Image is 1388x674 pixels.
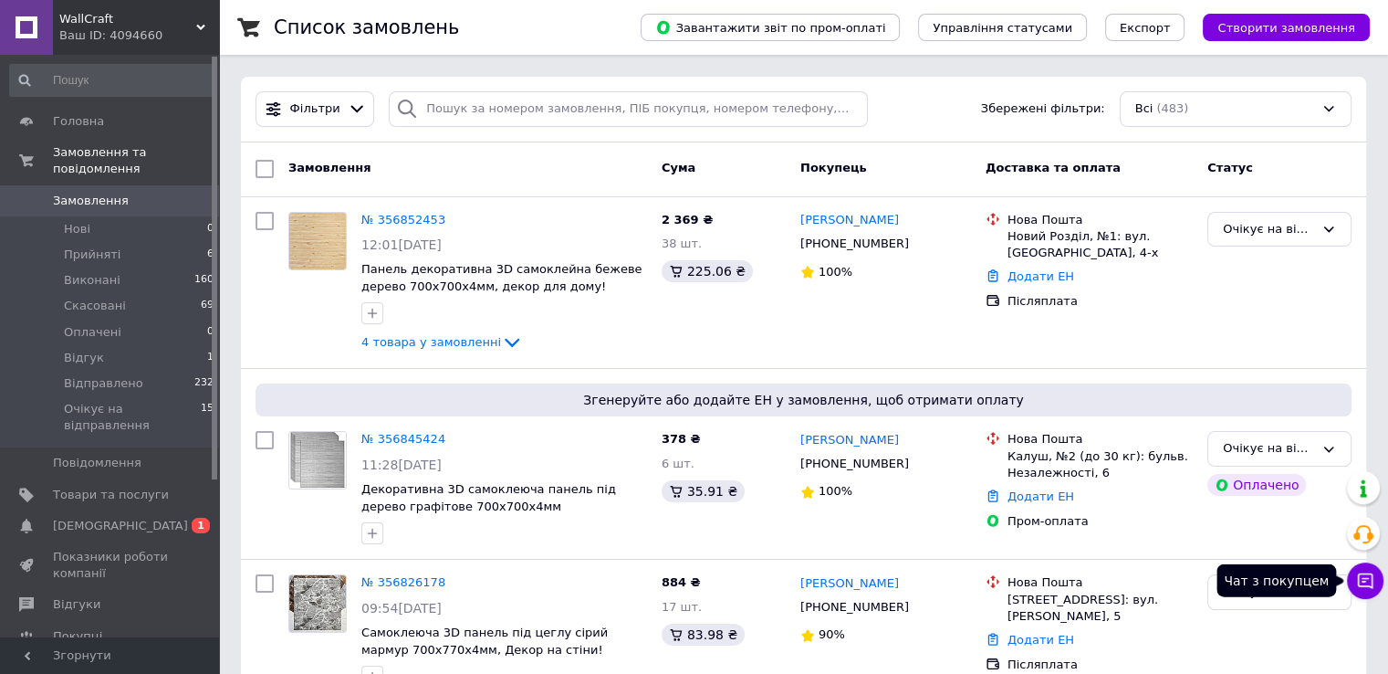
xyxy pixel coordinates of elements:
[662,161,695,174] span: Cума
[1007,592,1193,625] div: [STREET_ADDRESS]: вул. [PERSON_NAME], 5
[64,401,201,434] span: Очікує на відправлення
[207,324,214,341] span: 0
[655,19,885,36] span: Завантажити звіт по пром-оплаті
[1347,563,1383,599] button: Чат з покупцем
[641,14,900,41] button: Завантажити звіт по пром-оплаті
[662,575,701,589] span: 884 ₴
[53,193,129,209] span: Замовлення
[1007,574,1193,591] div: Нова Пошта
[662,213,713,226] span: 2 369 ₴
[1216,564,1336,597] div: Чат з покупцем
[1007,431,1193,448] div: Нова Пошта
[59,11,196,27] span: WallCraft
[361,575,445,589] a: № 356826178
[800,432,899,449] a: [PERSON_NAME]
[64,272,120,289] span: Виконані
[288,161,370,174] span: Замовлення
[64,350,104,366] span: Відгук
[192,518,210,533] span: 1
[1223,439,1314,458] div: Очікує на відправлення
[53,455,141,471] span: Повідомлення
[1007,513,1193,530] div: Пром-оплата
[361,601,442,616] span: 09:54[DATE]
[361,262,642,293] a: Панель декоративна 3D самоклейна бежеве дерево 700x700x4мм, декор для дому!
[797,452,913,476] div: [PHONE_NUMBER]
[201,401,214,434] span: 15
[1207,161,1253,174] span: Статус
[53,628,102,645] span: Покупці
[194,272,214,289] span: 160
[662,457,694,470] span: 6 шт.
[361,626,608,657] a: Самоклеюча 3D панель під цеглу сірий мармур 700x770x4мм, Декор на стіни!
[53,144,219,177] span: Замовлення та повідомлення
[662,237,702,250] span: 38 шт.
[53,518,188,534] span: [DEMOGRAPHIC_DATA]
[1007,633,1074,647] a: Додати ЕН
[194,375,214,392] span: 232
[1120,21,1171,35] span: Експорт
[981,100,1105,118] span: Збережені фільтри:
[819,627,845,641] span: 90%
[207,247,214,263] span: 6
[662,432,701,446] span: 378 ₴
[361,458,442,472] span: 11:28[DATE]
[1007,212,1193,228] div: Нова Пошта
[64,375,143,392] span: Відправлено
[53,487,169,503] span: Товари та послуги
[1007,293,1193,310] div: Післяплата
[361,335,523,349] a: 4 товара у замовленні
[361,432,445,446] a: № 356845424
[290,100,340,118] span: Фільтри
[289,575,346,632] img: Фото товару
[1217,21,1355,35] span: Створити замовлення
[361,335,501,349] span: 4 товара у замовленні
[53,549,169,582] span: Показники роботи компанії
[800,575,899,593] a: [PERSON_NAME]
[1105,14,1185,41] button: Експорт
[797,232,913,256] div: [PHONE_NUMBER]
[59,27,219,44] div: Ваш ID: 4094660
[53,113,104,130] span: Головна
[361,482,616,513] a: Декоративна 3D самоклеюча панель під дерево графітове 700х700х4мм
[662,480,745,502] div: 35.91 ₴
[1135,100,1153,118] span: Всі
[263,391,1344,409] span: Згенеруйте або додайте ЕН у замовлення, щоб отримати оплату
[933,21,1072,35] span: Управління статусами
[361,237,442,252] span: 12:01[DATE]
[918,14,1087,41] button: Управління статусами
[1007,228,1193,261] div: Новий Розділ, №1: вул. [GEOGRAPHIC_DATA], 4-х
[662,600,702,614] span: 17 шт.
[819,265,852,279] span: 100%
[389,91,868,127] input: Пошук за номером замовлення, ПІБ покупця, номером телефону, Email, номером накладної
[64,221,90,237] span: Нові
[64,324,121,341] span: Оплачені
[662,624,745,646] div: 83.98 ₴
[1156,101,1188,115] span: (483)
[986,161,1121,174] span: Доставка та оплата
[800,161,867,174] span: Покупець
[1184,20,1370,34] a: Створити замовлення
[274,16,459,38] h1: Список замовлень
[1007,657,1193,673] div: Післяплата
[289,432,346,489] img: Фото товару
[207,350,214,366] span: 1
[53,596,100,613] span: Відгуки
[64,298,126,314] span: Скасовані
[662,260,753,282] div: 225.06 ₴
[64,247,120,263] span: Прийняті
[361,213,445,226] a: № 356852453
[201,298,214,314] span: 69
[819,484,852,498] span: 100%
[1223,220,1314,239] div: Очікує на відправлення
[288,212,347,270] a: Фото товару
[1007,269,1074,283] a: Додати ЕН
[800,212,899,229] a: [PERSON_NAME]
[288,431,347,490] a: Фото товару
[1007,490,1074,503] a: Додати ЕН
[9,64,215,97] input: Пошук
[1207,474,1306,496] div: Оплачено
[797,595,913,619] div: [PHONE_NUMBER]
[288,574,347,633] a: Фото товару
